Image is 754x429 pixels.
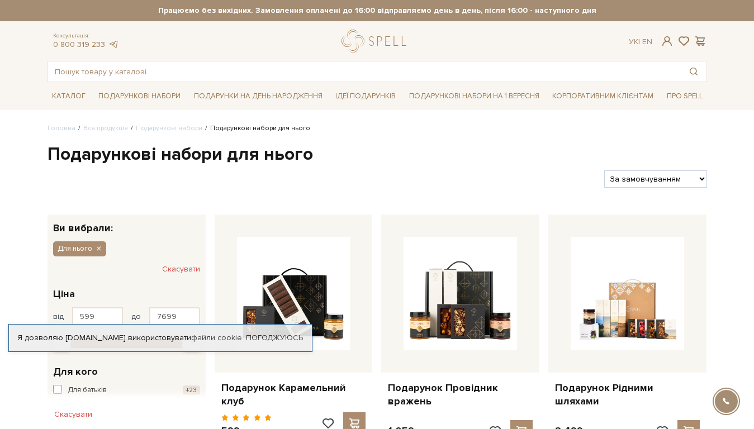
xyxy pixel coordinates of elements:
span: до [131,312,141,322]
button: Скасувати [162,260,200,278]
div: Я дозволяю [DOMAIN_NAME] використовувати [9,333,312,343]
a: Подарунок Карамельний клуб [221,382,366,408]
span: Для батьків [68,385,107,396]
button: Для нього [53,241,106,256]
button: Для батьків +23 [53,385,200,396]
input: Пошук товару у каталозі [48,61,681,82]
a: Головна [48,124,75,132]
li: Подарункові набори для нього [202,123,310,134]
span: Для нього [58,244,92,254]
input: Ціна [149,307,200,326]
h1: Подарункові набори для нього [48,143,707,166]
a: Подарункові набори на 1 Вересня [405,87,544,106]
span: +23 [183,385,200,395]
a: Подарункові набори [136,124,202,132]
span: Консультація: [53,32,119,40]
a: Погоджуюсь [246,333,303,343]
a: telegram [108,40,119,49]
div: Ук [629,37,652,47]
a: En [642,37,652,46]
strong: Працюємо без вихідних. Замовлення оплачені до 16:00 відправляємо день в день, після 16:00 - насту... [48,6,707,16]
a: logo [342,30,411,53]
a: Подарунки на День народження [189,88,327,105]
a: Подарункові набори [94,88,185,105]
a: Про Spell [662,88,707,105]
input: Ціна [72,307,123,326]
div: Ви вибрали: [48,214,206,233]
a: Каталог [48,88,90,105]
a: файли cookie [191,333,242,342]
span: Для кого [53,364,98,379]
span: від [53,312,64,322]
a: Корпоративним клієнтам [548,87,658,106]
button: Скасувати [48,406,99,423]
button: Пошук товару у каталозі [681,61,706,82]
span: Ціна [53,287,75,302]
span: Для дітей [68,399,100,410]
button: Для дітей +4 [53,399,200,410]
a: Подарунок Рідними шляхами [555,382,700,408]
span: | [638,37,640,46]
a: Ідеї подарунків [331,88,400,105]
a: Подарунок Провідник вражень [388,382,533,408]
a: 0 800 319 233 [53,40,105,49]
a: Вся продукція [83,124,128,132]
